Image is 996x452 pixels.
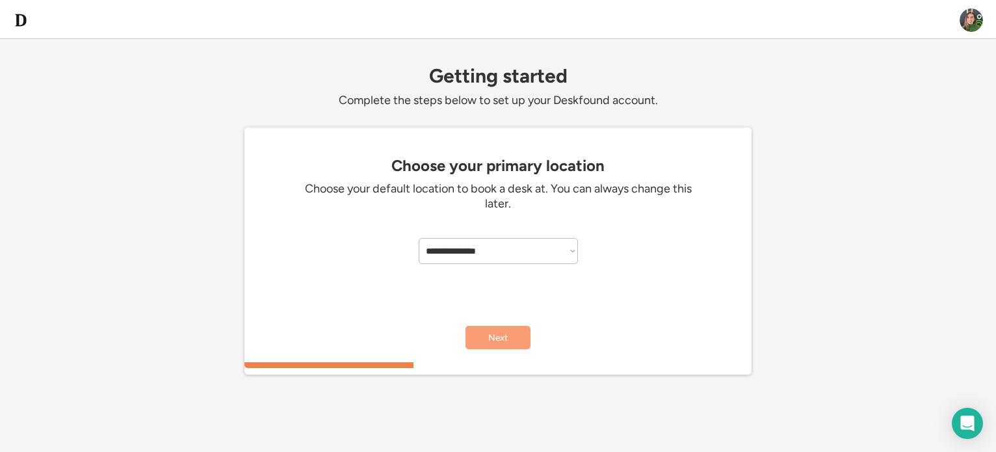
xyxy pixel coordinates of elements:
div: Complete the steps below to set up your Deskfound account. [244,93,752,108]
div: Choose your primary location [251,157,745,175]
div: Open Intercom Messenger [952,408,983,439]
div: 33.3333333333333% [247,362,754,368]
div: Choose your default location to book a desk at. You can always change this later. [303,181,693,212]
button: Next [465,326,531,349]
div: Getting started [244,65,752,86]
img: d-whitebg.png [13,12,29,28]
img: ACg8ocIbQWjjt5PGHjU2rwqQxCeRQI8YG1nMlp2pj6h7_gWxfYtgtJ0=s96-c [960,8,983,32]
